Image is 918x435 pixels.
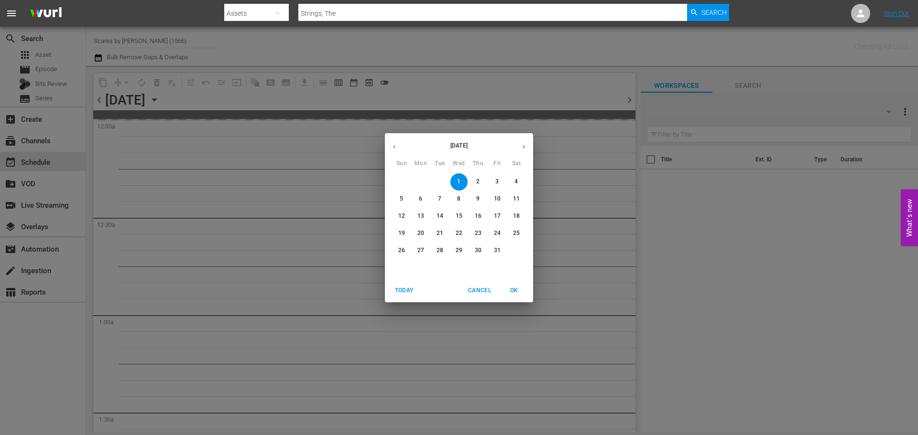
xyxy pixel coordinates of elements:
button: 19 [393,225,410,242]
span: OK [503,286,525,296]
span: Sat [508,159,525,169]
p: 5 [400,195,403,203]
button: 2 [470,173,487,191]
p: 3 [495,178,499,186]
button: 17 [489,208,506,225]
p: 17 [494,212,501,220]
p: 22 [456,229,462,237]
button: 13 [412,208,429,225]
span: Sun [393,159,410,169]
span: Tue [431,159,448,169]
p: 10 [494,195,501,203]
p: 19 [398,229,405,237]
p: 8 [457,195,460,203]
button: 11 [508,191,525,208]
span: Fri [489,159,506,169]
p: [DATE] [404,141,514,150]
p: 29 [456,246,462,255]
p: 25 [513,229,520,237]
button: 7 [431,191,448,208]
p: 31 [494,246,501,255]
button: 25 [508,225,525,242]
button: 18 [508,208,525,225]
button: 1 [450,173,468,191]
p: 30 [475,246,481,255]
p: 12 [398,212,405,220]
p: 2 [476,178,480,186]
button: 3 [489,173,506,191]
button: 23 [470,225,487,242]
button: 4 [508,173,525,191]
button: 16 [470,208,487,225]
button: 27 [412,242,429,259]
p: 14 [437,212,443,220]
button: 31 [489,242,506,259]
span: Today [393,286,415,296]
button: 22 [450,225,468,242]
button: 8 [450,191,468,208]
p: 4 [514,178,518,186]
button: Cancel [464,283,495,298]
p: 16 [475,212,481,220]
p: 6 [419,195,422,203]
button: OK [499,283,529,298]
button: 14 [431,208,448,225]
button: 30 [470,242,487,259]
img: ans4CAIJ8jUAAAAAAAAAAAAAAAAAAAAAAAAgQb4GAAAAAAAAAAAAAAAAAAAAAAAAJMjXAAAAAAAAAAAAAAAAAAAAAAAAgAT5G... [23,2,69,25]
span: Mon [412,159,429,169]
p: 15 [456,212,462,220]
p: 23 [475,229,481,237]
p: 18 [513,212,520,220]
p: 24 [494,229,501,237]
p: 11 [513,195,520,203]
button: 26 [393,242,410,259]
button: 10 [489,191,506,208]
button: 12 [393,208,410,225]
p: 27 [417,246,424,255]
p: 13 [417,212,424,220]
button: 24 [489,225,506,242]
button: Open Feedback Widget [901,189,918,246]
span: menu [6,8,17,19]
button: 20 [412,225,429,242]
button: 29 [450,242,468,259]
span: Cancel [468,286,491,296]
span: Thu [470,159,487,169]
p: 21 [437,229,443,237]
button: 28 [431,242,448,259]
button: 6 [412,191,429,208]
a: Sign Out [884,10,909,17]
button: 5 [393,191,410,208]
button: 9 [470,191,487,208]
p: 26 [398,246,405,255]
span: Search [701,4,727,21]
p: 28 [437,246,443,255]
span: Wed [450,159,468,169]
p: 9 [476,195,480,203]
p: 20 [417,229,424,237]
button: 15 [450,208,468,225]
p: 1 [457,178,460,186]
p: 7 [438,195,441,203]
button: Today [389,283,419,298]
button: 21 [431,225,448,242]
